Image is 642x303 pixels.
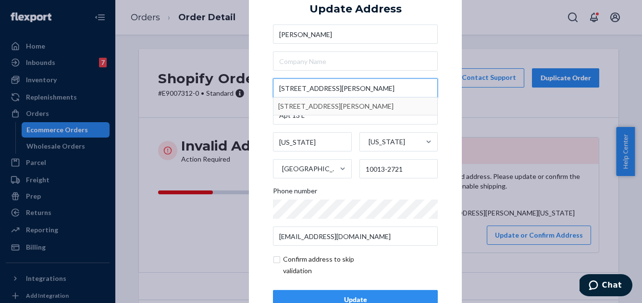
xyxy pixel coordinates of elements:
[369,137,405,147] div: [US_STATE]
[282,164,339,174] div: [GEOGRAPHIC_DATA]
[368,132,369,151] input: [US_STATE]
[273,25,438,44] input: First & Last Name
[273,51,438,71] input: Company Name
[278,98,432,115] div: [STREET_ADDRESS][PERSON_NAME]
[281,159,282,178] input: [GEOGRAPHIC_DATA]
[273,186,317,200] span: Phone number
[359,159,438,178] input: ZIP Code
[273,78,438,98] input: [STREET_ADDRESS][PERSON_NAME]
[273,132,352,151] input: City
[580,274,632,298] iframe: Opens a widget where you can chat to one of our agents
[309,3,402,15] div: Update Address
[273,227,438,246] input: Email (Only Required for International)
